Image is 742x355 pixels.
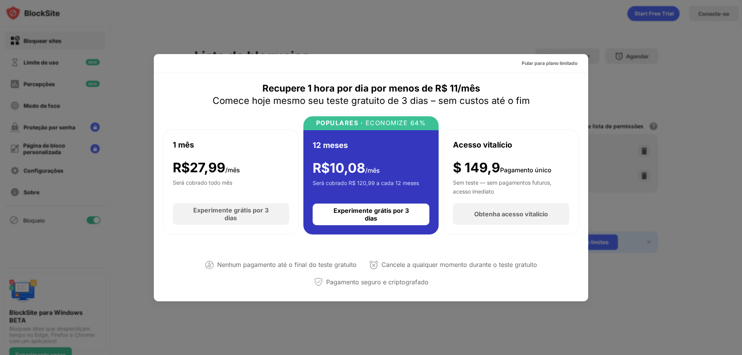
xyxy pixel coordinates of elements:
[313,160,330,176] font: R$
[205,260,214,270] img: não pagando
[213,95,530,106] font: Comece hoje mesmo seu teste gratuito de 3 dias – sem custos até o fim
[173,140,194,149] font: 1 mês
[173,160,190,175] font: R$
[217,261,357,268] font: Nenhum pagamento até o final do teste gratuito
[316,119,363,127] font: POPULARES ·
[453,160,500,175] font: $ 149,9
[366,119,426,127] font: ECONOMIZE 64%
[314,277,323,287] img: pagamento seguro
[313,141,348,150] font: 12 meses
[225,166,240,174] font: /mês
[193,206,269,222] font: Experimente grátis por 3 dias
[500,166,551,174] font: Pagamento único
[522,60,577,66] font: Pular para plano limitado
[381,261,537,268] font: Cancele a qualquer momento durante o teste gratuito
[453,140,512,149] font: Acesso vitalício
[173,179,232,186] font: Será cobrado todo mês
[313,180,419,186] font: Será cobrado R$ 120,99 a cada 12 meses
[262,83,480,94] font: Recupere 1 hora por dia por menos de R$ 11/mês
[474,210,548,218] font: Obtenha acesso vitalício
[334,207,409,222] font: Experimente grátis por 3 dias
[190,160,225,175] font: 27,99
[330,160,365,176] font: 10,08
[369,260,378,270] img: cancelar a qualquer momento
[453,179,551,194] font: Sem teste — sem pagamentos futuros, acesso imediato
[326,278,429,286] font: Pagamento seguro e criptografado
[365,166,380,174] font: /mês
